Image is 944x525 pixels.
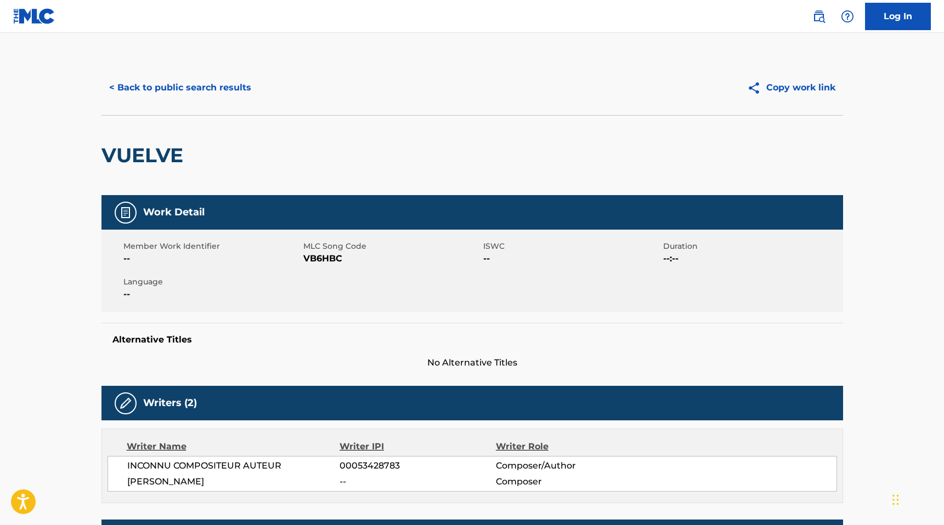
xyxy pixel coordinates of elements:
[340,459,495,472] span: 00053428783
[13,8,55,24] img: MLC Logo
[841,10,854,23] img: help
[119,397,132,410] img: Writers
[889,472,944,525] iframe: Chat Widget
[119,206,132,219] img: Work Detail
[747,81,766,95] img: Copy work link
[101,356,843,369] span: No Alternative Titles
[808,5,830,27] a: Public Search
[127,475,340,488] span: [PERSON_NAME]
[892,483,899,516] div: Drag
[739,74,843,101] button: Copy work link
[496,459,638,472] span: Composer/Author
[127,440,340,453] div: Writer Name
[303,241,481,252] span: MLC Song Code
[123,276,301,288] span: Language
[101,143,189,168] h2: VUELVE
[123,241,301,252] span: Member Work Identifier
[123,252,301,265] span: --
[663,252,840,265] span: --:--
[812,10,826,23] img: search
[865,3,931,30] a: Log In
[340,440,496,453] div: Writer IPI
[112,334,832,345] h5: Alternative Titles
[303,252,481,265] span: VB6HBC
[836,5,858,27] div: Help
[663,241,840,252] span: Duration
[340,475,495,488] span: --
[143,206,205,219] h5: Work Detail
[143,397,197,409] h5: Writers (2)
[496,440,638,453] div: Writer Role
[123,288,301,301] span: --
[127,459,340,472] span: INCONNU COMPOSITEUR AUTEUR
[101,74,259,101] button: < Back to public search results
[496,475,638,488] span: Composer
[483,252,660,265] span: --
[483,241,660,252] span: ISWC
